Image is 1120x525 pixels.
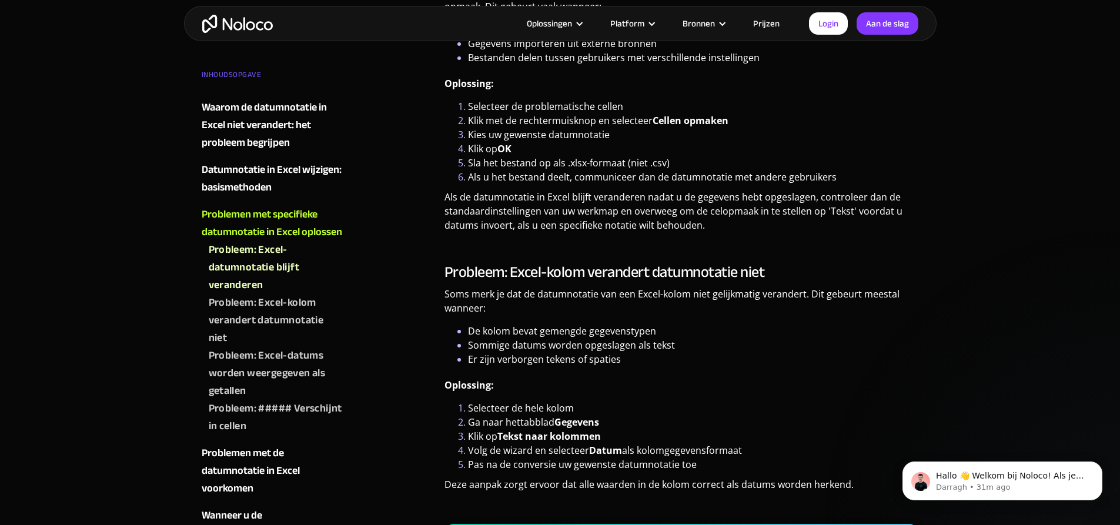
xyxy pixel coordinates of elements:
[468,416,520,429] font: Ga naar het
[857,12,918,35] a: Aan de slag
[202,99,344,152] a: Waarom de datumnotatie in Excel niet verandert: het probleem begrijpen
[468,458,697,471] font: Pas na de conversie uw gewenste datumnotatie toe
[753,15,780,32] font: Prijzen
[202,206,344,241] a: Problemen met specifieke datumnotatie in Excel oplossen
[468,51,760,64] font: Bestanden delen tussen gebruikers met verschillende instellingen
[668,16,738,31] div: Bronnen
[444,190,902,232] font: Als de datumnotatie in Excel blijft veranderen nadat u de gegevens hebt opgeslagen, controleer da...
[468,128,610,141] font: Kies uw gewenste datumnotatie
[683,15,715,32] font: Bronnen
[497,142,511,155] font: OK
[202,443,300,498] font: Problemen met de datumnotatie in Excel voorkomen
[209,400,344,435] a: Probleem: ##### Verschijnt in cellen
[468,114,653,127] font: Klik met de rechtermuisknop en selecteer
[202,160,342,197] font: Datumnotatie in Excel wijzigen: basismethoden
[444,287,900,315] font: Soms merk je dat de datumnotatie van een Excel-kolom niet gelijkmatig verandert. Dit gebeurt mees...
[444,379,494,392] font: Oplossing:
[512,16,596,31] div: Oplossingen
[885,437,1120,519] iframe: Intercom-meldingsbericht
[202,98,327,152] font: Waarom de datumnotatie in Excel niet verandert: het probleem begrijpen
[468,402,574,414] font: Selecteer de hele kolom
[444,258,765,286] font: Probleem: Excel-kolom verandert datumnotatie niet
[468,100,623,113] font: Selecteer de problematische cellen
[202,15,273,33] a: thuis
[444,77,494,90] font: Oplossing:
[497,430,601,443] font: Tekst naar kolommen
[468,353,621,366] font: Er zijn verborgen tekens of spaties
[809,12,848,35] a: Login
[468,156,670,169] font: Sla het bestand op als .xlsx-formaat (niet .csv)
[468,325,656,337] font: De kolom bevat gemengde gegevenstypen
[468,339,675,352] font: Sommige datums worden opgeslagen als tekst
[554,416,599,429] font: Gegevens
[527,15,572,32] font: Oplossingen
[596,16,668,31] div: Platform
[209,294,344,347] a: Probleem: Excel-kolom verandert datumnotatie niet
[818,15,838,32] font: Login
[444,478,854,491] font: Deze aanpak zorgt ervoor dat alle waarden in de kolom correct als datums worden herkend.
[202,444,344,497] a: Problemen met de datumnotatie in Excel voorkomen
[202,68,262,82] font: INHOUDSOPGAVE
[209,293,324,347] font: Probleem: Excel-kolom verandert datumnotatie niet
[209,347,344,400] a: Probleem: Excel-datums worden weergegeven als getallen
[209,346,326,400] font: Probleem: Excel-datums worden weergegeven als getallen
[209,241,344,294] a: Probleem: Excel-datumnotatie blijft veranderen
[209,240,300,295] font: Probleem: Excel-datumnotatie blijft veranderen
[202,161,344,196] a: Datumnotatie in Excel wijzigen: basismethoden
[468,444,589,457] font: Volg de wizard en selecteer
[610,15,644,32] font: Platform
[202,205,342,242] font: Problemen met specifieke datumnotatie in Excel oplossen
[468,430,497,443] font: Klik op
[589,444,622,457] font: Datum
[622,444,742,457] font: als kolomgegevensformaat
[520,416,554,429] font: tabblad
[468,170,837,183] font: Als u het bestand deelt, communiceer dan de datumnotatie met andere gebruikers
[653,114,728,127] font: Cellen opmaken
[738,16,794,31] a: Prijzen
[468,142,497,155] font: Klik op
[209,399,342,436] font: Probleem: ##### Verschijnt in cellen
[866,15,909,32] font: Aan de slag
